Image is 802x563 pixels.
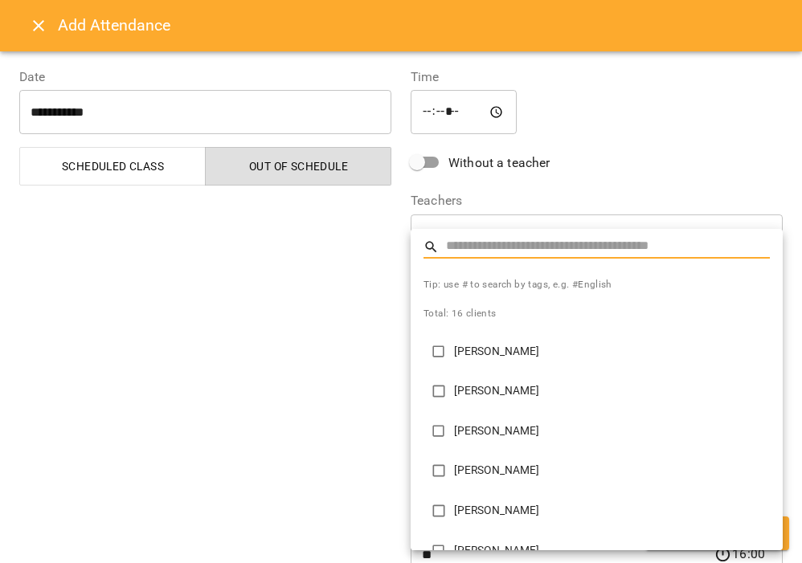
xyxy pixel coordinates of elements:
p: [PERSON_NAME] [454,344,770,360]
span: Total: 16 clients [424,308,497,319]
p: [PERSON_NAME] [454,423,770,439]
p: [PERSON_NAME] [454,463,770,479]
p: [PERSON_NAME] [454,543,770,559]
span: Tip: use # to search by tags, e.g. #English [424,277,770,293]
p: [PERSON_NAME] [454,503,770,519]
p: [PERSON_NAME] [454,383,770,399]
